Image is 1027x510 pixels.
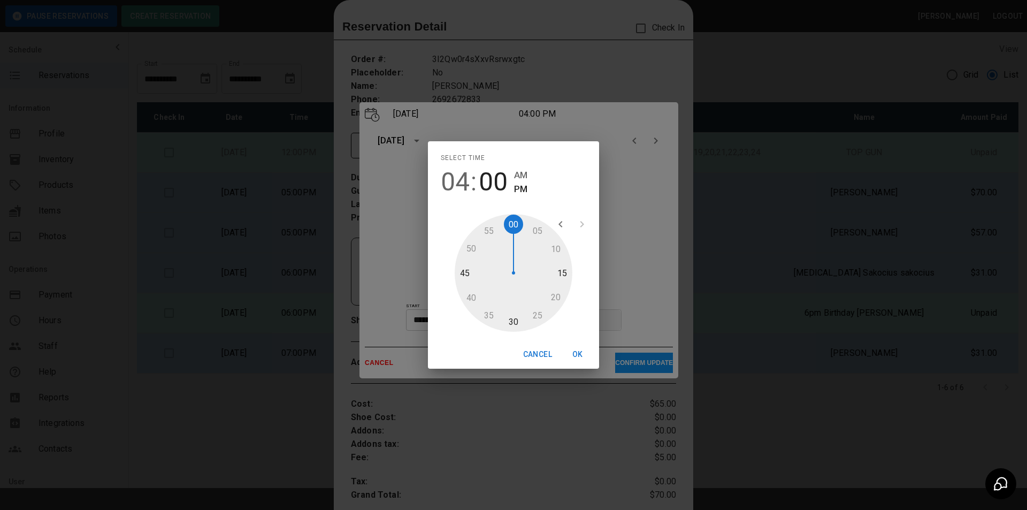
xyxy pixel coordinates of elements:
[441,167,470,197] button: 04
[514,168,527,182] button: AM
[479,167,508,197] button: 00
[514,182,527,196] button: PM
[550,214,571,235] button: open previous view
[519,345,556,364] button: Cancel
[441,150,485,167] span: Select time
[471,167,477,197] span: :
[561,345,595,364] button: OK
